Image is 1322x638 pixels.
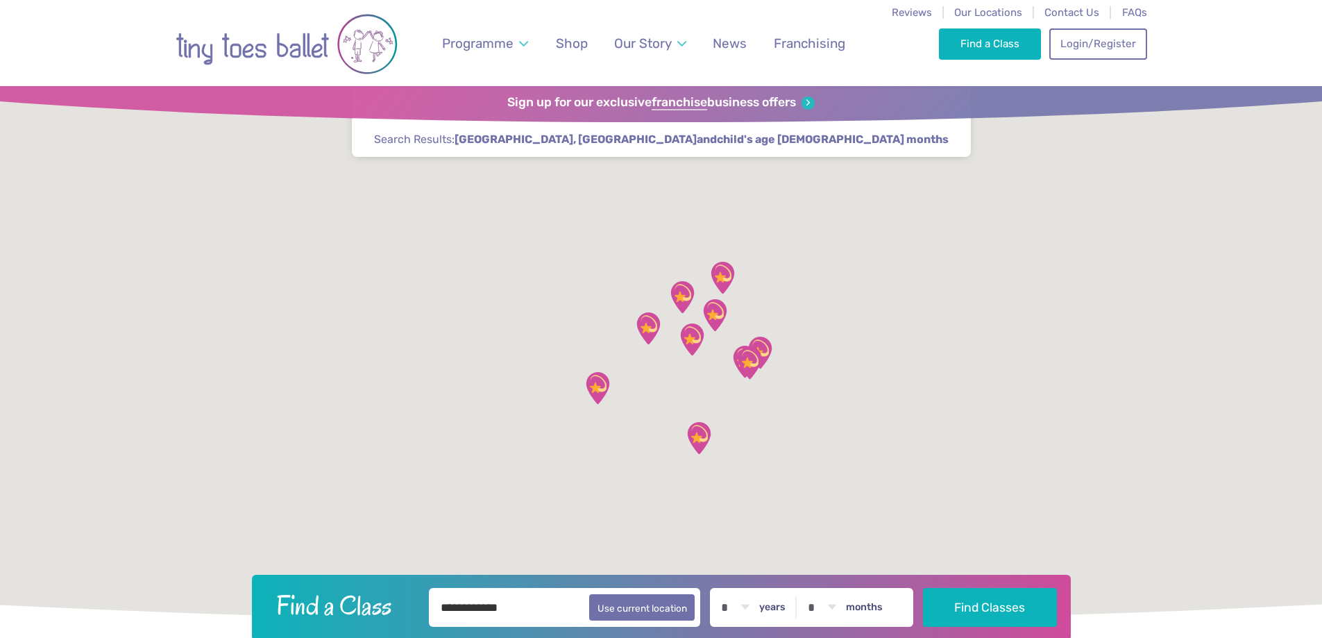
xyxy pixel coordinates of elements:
a: Find a Class [939,28,1041,59]
div: The Stables [732,345,767,380]
span: Our Story [614,35,672,51]
div: St George's Church Hall [675,322,709,357]
label: years [759,601,786,614]
h2: Find a Class [265,588,419,623]
div: Champions Manor Hall [705,260,740,295]
a: Contact Us [1044,6,1099,19]
button: Use current location [589,594,695,621]
span: Programme [442,35,514,51]
a: Our Story [607,27,693,60]
button: Find Classes [923,588,1057,627]
a: Our Locations [954,6,1022,19]
span: News [713,35,747,51]
div: The Birches Scout Hut [697,298,732,333]
strong: franchise [652,95,707,110]
div: Saint Peter's Church Youth Hall [743,335,777,370]
a: Login/Register [1049,28,1146,59]
span: [GEOGRAPHIC_DATA], [GEOGRAPHIC_DATA] [455,132,697,147]
a: Programme [435,27,534,60]
div: Leigh Community Centre [727,344,762,379]
a: Shop [549,27,594,60]
div: Orsett Village Hall [580,371,615,405]
span: Franchising [774,35,845,51]
a: Reviews [892,6,932,19]
a: FAQs [1122,6,1147,19]
span: Shop [556,35,588,51]
div: High halstow village hall [681,421,716,455]
a: Franchising [767,27,851,60]
a: News [706,27,754,60]
div: Runwell Village Hall [665,280,700,314]
div: @ The Studio Leigh [732,346,767,380]
label: months [846,601,883,614]
div: 360 Play [631,311,666,346]
strong: and [455,133,949,146]
img: tiny toes ballet [176,9,398,79]
span: child's age [DEMOGRAPHIC_DATA] months [717,132,949,147]
a: Sign up for our exclusivefranchisebusiness offers [507,95,815,110]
